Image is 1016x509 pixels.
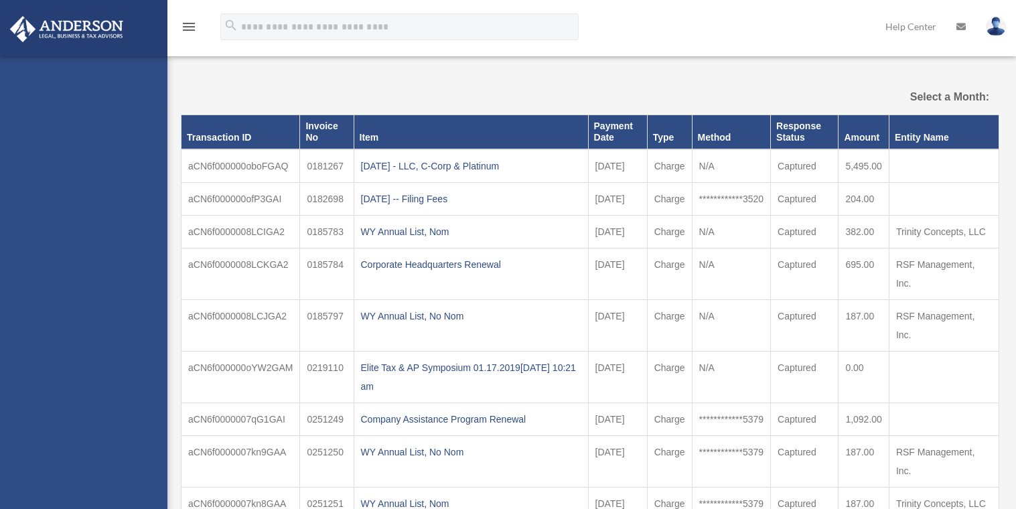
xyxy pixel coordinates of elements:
[647,403,692,435] td: Charge
[182,403,300,435] td: aCN6f0000007qG1GAI
[692,215,771,248] td: N/A
[300,182,354,215] td: 0182698
[771,215,839,248] td: Captured
[182,435,300,487] td: aCN6f0000007kn9GAA
[692,351,771,403] td: N/A
[588,403,647,435] td: [DATE]
[839,115,889,149] th: Amount
[647,149,692,183] td: Charge
[647,115,692,149] th: Type
[300,248,354,299] td: 0185784
[771,115,839,149] th: Response Status
[889,215,999,248] td: Trinity Concepts, LLC
[588,351,647,403] td: [DATE]
[361,410,581,429] div: Company Assistance Program Renewal
[692,299,771,351] td: N/A
[692,149,771,183] td: N/A
[771,248,839,299] td: Captured
[361,358,581,396] div: Elite Tax & AP Symposium 01.17.2019[DATE] 10:21 am
[839,248,889,299] td: 695.00
[300,115,354,149] th: Invoice No
[647,299,692,351] td: Charge
[692,115,771,149] th: Method
[300,215,354,248] td: 0185783
[361,190,581,208] div: [DATE] -- Filing Fees
[839,215,889,248] td: 382.00
[889,299,999,351] td: RSF Management, Inc.
[6,16,127,42] img: Anderson Advisors Platinum Portal
[771,435,839,487] td: Captured
[181,23,197,35] a: menu
[361,157,581,175] div: [DATE] - LLC, C-Corp & Platinum
[300,435,354,487] td: 0251250
[588,248,647,299] td: [DATE]
[588,435,647,487] td: [DATE]
[354,115,588,149] th: Item
[873,88,989,106] label: Select a Month:
[647,248,692,299] td: Charge
[588,182,647,215] td: [DATE]
[182,215,300,248] td: aCN6f0000008LCIGA2
[361,307,581,325] div: WY Annual List, No Nom
[839,182,889,215] td: 204.00
[839,299,889,351] td: 187.00
[588,115,647,149] th: Payment Date
[588,149,647,183] td: [DATE]
[300,403,354,435] td: 0251249
[182,182,300,215] td: aCN6f000000ofP3GAI
[839,403,889,435] td: 1,092.00
[889,115,999,149] th: Entity Name
[771,299,839,351] td: Captured
[361,222,581,241] div: WY Annual List, Nom
[889,435,999,487] td: RSF Management, Inc.
[181,19,197,35] i: menu
[300,351,354,403] td: 0219110
[300,299,354,351] td: 0185797
[647,435,692,487] td: Charge
[771,351,839,403] td: Captured
[889,248,999,299] td: RSF Management, Inc.
[839,149,889,183] td: 5,495.00
[771,149,839,183] td: Captured
[182,351,300,403] td: aCN6f000000oYW2GAM
[361,443,581,461] div: WY Annual List, No Nom
[692,248,771,299] td: N/A
[839,435,889,487] td: 187.00
[647,182,692,215] td: Charge
[182,115,300,149] th: Transaction ID
[647,351,692,403] td: Charge
[986,17,1006,36] img: User Pic
[182,149,300,183] td: aCN6f000000oboFGAQ
[771,182,839,215] td: Captured
[224,18,238,33] i: search
[588,299,647,351] td: [DATE]
[771,403,839,435] td: Captured
[361,255,581,274] div: Corporate Headquarters Renewal
[588,215,647,248] td: [DATE]
[300,149,354,183] td: 0181267
[182,248,300,299] td: aCN6f0000008LCKGA2
[647,215,692,248] td: Charge
[839,351,889,403] td: 0.00
[182,299,300,351] td: aCN6f0000008LCJGA2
